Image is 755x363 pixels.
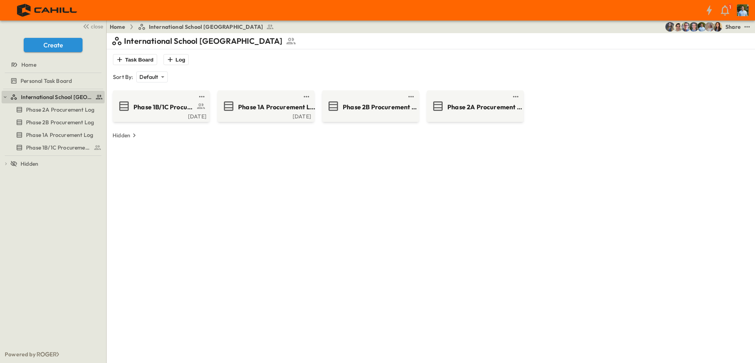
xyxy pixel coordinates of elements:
a: International School San Francisco [10,92,103,103]
p: Sort By: [113,73,133,81]
a: Phase 2B Procurement Log [2,117,103,128]
button: test [197,92,207,101]
div: Phase 1A Procurement Logtest [2,129,105,141]
a: [DATE] [219,112,311,119]
span: Personal Task Board [21,77,72,85]
button: test [406,92,416,101]
img: Profile Picture [737,4,749,16]
p: Hidden [113,131,130,139]
span: International School [GEOGRAPHIC_DATA] [149,23,263,31]
a: Phase 2A Procurement Log [428,100,520,112]
img: Gondica Strykers (gstrykers@cahill-sf.com) [705,22,714,32]
p: 1 [729,4,731,10]
span: Phase 2A Procurement Log [26,106,94,114]
div: International School San Franciscotest [2,91,105,103]
span: Phase 1B/1C Procurement Log [26,144,90,152]
span: Phase 1A Procurement Log [26,131,93,139]
div: Phase 2A Procurement Logtest [2,103,105,116]
button: test [742,22,752,32]
a: Phase 1B/1C Procurement Log [115,100,207,112]
img: Tessa Hollfelder (thollfelder@cahill-sf.com) [665,22,675,32]
nav: breadcrumbs [110,23,279,31]
button: Log [163,54,189,65]
img: Jared Salin (jsalin@cahill-sf.com) [689,22,699,32]
button: test [511,92,520,101]
a: Home [2,59,103,70]
img: Sam Palley (spalley@cahill-sf.com) [681,22,691,32]
img: Kim Bowen (kbowen@cahill-sf.com) [713,22,722,32]
div: Phase 2B Procurement Logtest [2,116,105,129]
a: Phase 2B Procurement Log [324,100,416,112]
button: close [79,21,105,32]
p: Default [139,73,158,81]
img: Naveed Rajaee (nrajaee@cahill-sf.com) [697,22,706,32]
span: close [91,22,103,30]
button: Hidden [109,130,141,141]
img: Eric Gutierrez (egutierrez@cahill-sf.com) [673,22,683,32]
p: International School [GEOGRAPHIC_DATA] [124,36,282,47]
a: [DATE] [115,112,207,119]
div: Phase 1B/1C Procurement Logtest [2,141,105,154]
button: test [302,92,311,101]
a: Phase 1B/1C Procurement Log [2,142,103,153]
span: International School San Francisco [21,93,93,101]
span: Home [21,61,36,69]
div: Default [136,71,167,82]
a: Home [110,23,125,31]
span: Phase 2A Procurement Log [447,103,524,112]
span: Phase 2B Procurement Log [26,118,94,126]
span: Phase 2B Procurement Log [343,103,420,112]
button: Create [24,38,83,52]
button: Task Board [113,54,157,65]
div: Share [725,23,741,31]
div: Personal Task Boardtest [2,75,105,87]
a: Phase 2A Procurement Log [2,104,103,115]
span: Phase 1B/1C Procurement Log [133,103,195,112]
a: International School [GEOGRAPHIC_DATA] [138,23,274,31]
a: Phase 1A Procurement Log [219,100,311,112]
a: Personal Task Board [2,75,103,86]
img: 4f72bfc4efa7236828875bac24094a5ddb05241e32d018417354e964050affa1.png [9,2,86,19]
span: Hidden [21,160,38,168]
span: Phase 1A Procurement Log [238,103,315,112]
a: Phase 1A Procurement Log [2,129,103,140]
